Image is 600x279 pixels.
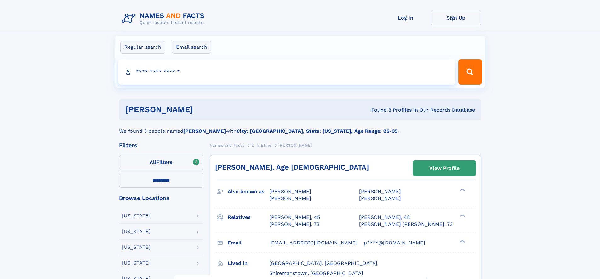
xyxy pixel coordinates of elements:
[150,159,156,165] span: All
[120,41,165,54] label: Regular search
[458,188,466,192] div: ❯
[228,258,269,269] h3: Lived in
[251,141,254,149] a: E
[413,161,476,176] a: View Profile
[228,186,269,197] h3: Also known as
[119,195,203,201] div: Browse Locations
[359,214,410,221] a: [PERSON_NAME], 48
[282,107,475,114] div: Found 3 Profiles In Our Records Database
[429,161,460,176] div: View Profile
[119,155,203,170] label: Filters
[122,213,151,218] div: [US_STATE]
[269,221,319,228] a: [PERSON_NAME], 73
[228,212,269,223] h3: Relatives
[215,163,369,171] a: [PERSON_NAME], Age [DEMOGRAPHIC_DATA]
[431,10,481,25] a: Sign Up
[458,214,466,218] div: ❯
[269,240,357,246] span: [EMAIL_ADDRESS][DOMAIN_NAME]
[261,143,271,148] span: Eline
[119,120,481,135] div: We found 3 people named with .
[359,195,401,201] span: [PERSON_NAME]
[251,143,254,148] span: E
[458,239,466,243] div: ❯
[380,10,431,25] a: Log In
[237,128,397,134] b: City: [GEOGRAPHIC_DATA], State: [US_STATE], Age Range: 25-35
[122,260,151,265] div: [US_STATE]
[458,59,482,85] button: Search Button
[119,142,203,148] div: Filters
[269,214,320,221] a: [PERSON_NAME], 45
[210,141,244,149] a: Names and Facts
[122,245,151,250] div: [US_STATE]
[269,195,311,201] span: [PERSON_NAME]
[269,188,311,194] span: [PERSON_NAME]
[228,237,269,248] h3: Email
[183,128,226,134] b: [PERSON_NAME]
[278,143,312,148] span: [PERSON_NAME]
[118,59,456,85] input: search input
[119,10,210,27] img: Logo Names and Facts
[269,270,363,276] span: Shiremanstown, [GEOGRAPHIC_DATA]
[125,106,282,114] h1: [PERSON_NAME]
[359,188,401,194] span: [PERSON_NAME]
[269,260,377,266] span: [GEOGRAPHIC_DATA], [GEOGRAPHIC_DATA]
[122,229,151,234] div: [US_STATE]
[172,41,211,54] label: Email search
[261,141,271,149] a: Eline
[359,221,453,228] a: [PERSON_NAME] [PERSON_NAME], 73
